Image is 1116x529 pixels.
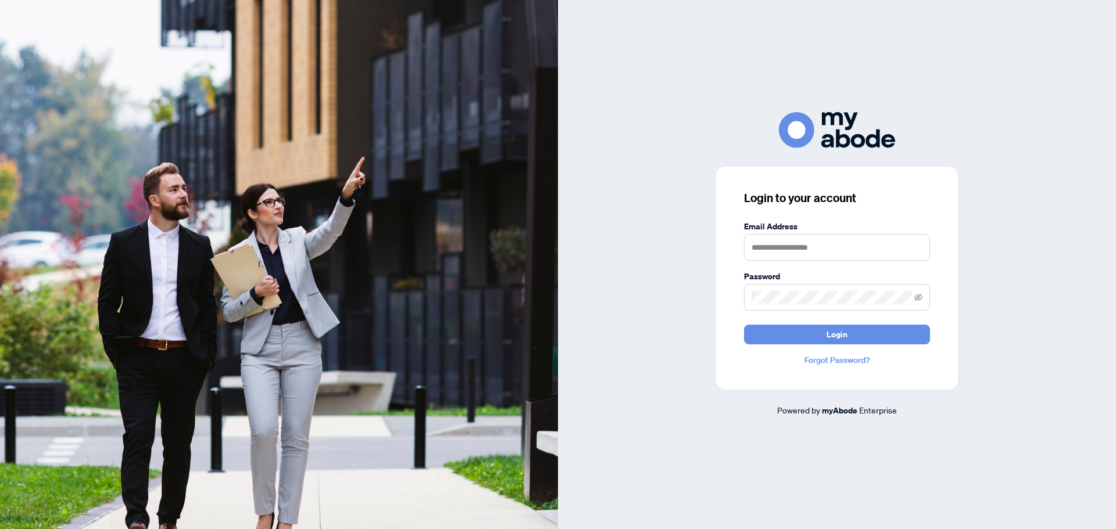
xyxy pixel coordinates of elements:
[744,220,930,233] label: Email Address
[744,270,930,283] label: Password
[914,293,922,301] span: eye-invisible
[777,405,820,415] span: Powered by
[859,405,897,415] span: Enterprise
[744,190,930,206] h3: Login to your account
[822,404,857,417] a: myAbode
[744,325,930,344] button: Login
[827,325,847,344] span: Login
[779,112,895,147] img: ma-logo
[744,354,930,366] a: Forgot Password?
